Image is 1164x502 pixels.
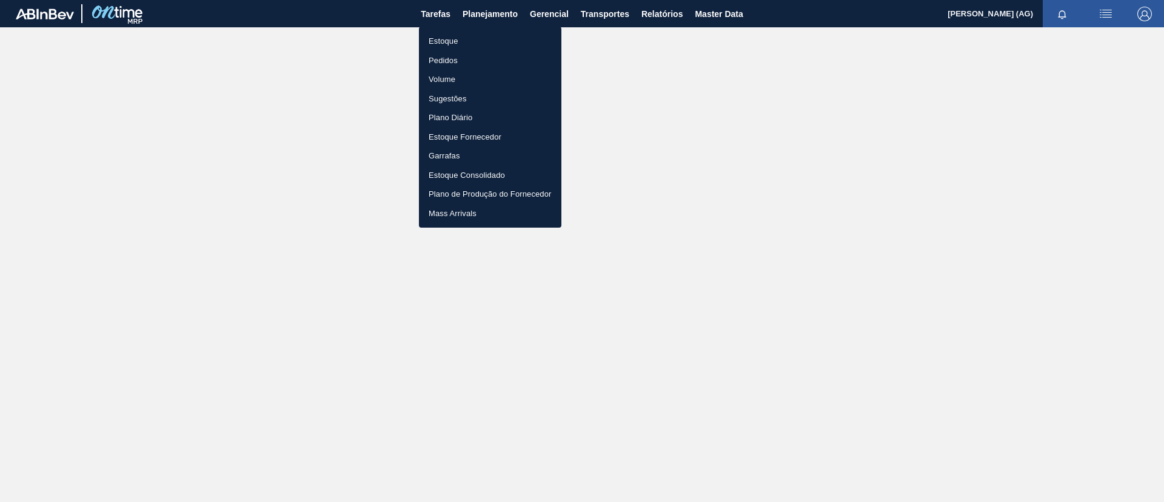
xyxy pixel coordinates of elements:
[419,204,561,223] a: Mass Arrivals
[419,32,561,51] a: Estoque
[419,108,561,127] a: Plano Diário
[419,146,561,166] a: Garrafas
[419,89,561,109] a: Sugestões
[419,166,561,185] a: Estoque Consolidado
[419,185,561,204] a: Plano de Produção do Fornecedor
[419,70,561,89] a: Volume
[419,51,561,70] a: Pedidos
[419,127,561,147] a: Estoque Fornecedor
